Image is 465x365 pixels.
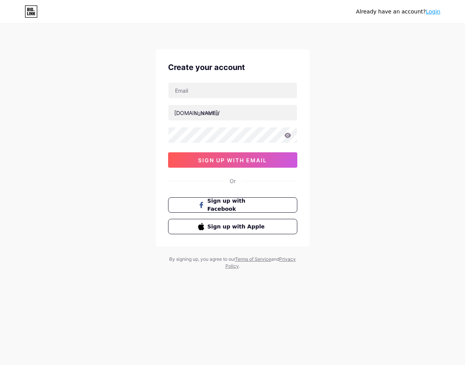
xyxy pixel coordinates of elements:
div: Or [230,177,236,185]
div: By signing up, you agree to our and . [167,256,298,270]
input: Email [168,83,297,98]
input: username [168,105,297,120]
span: Sign up with Apple [207,223,267,231]
div: Already have an account? [356,8,440,16]
span: sign up with email [198,157,267,163]
button: Sign up with Facebook [168,197,297,213]
span: Sign up with Facebook [207,197,267,213]
div: Create your account [168,62,297,73]
a: Terms of Service [235,256,271,262]
button: sign up with email [168,152,297,168]
button: Sign up with Apple [168,219,297,234]
div: [DOMAIN_NAME]/ [174,109,220,117]
a: Login [426,8,440,15]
